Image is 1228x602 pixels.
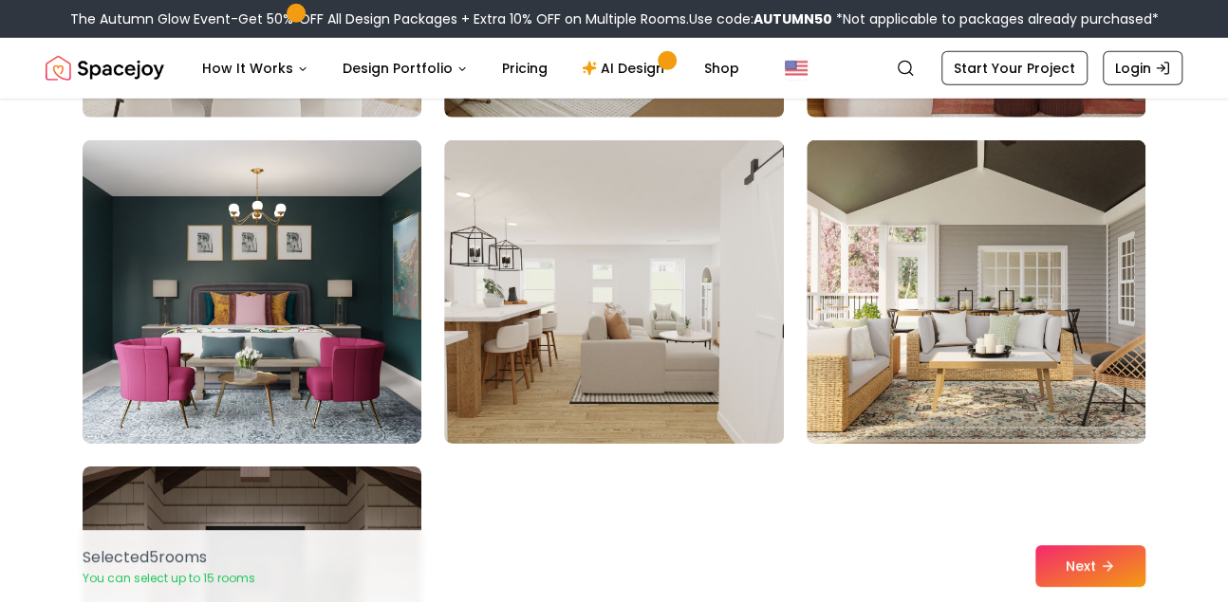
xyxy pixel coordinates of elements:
[1035,545,1145,587] button: Next
[754,9,832,28] b: AUTUMN50
[689,9,832,28] span: Use code:
[70,9,1159,28] div: The Autumn Glow Event-Get 50% OFF All Design Packages + Extra 10% OFF on Multiple Rooms.
[187,49,324,87] button: How It Works
[46,49,164,87] a: Spacejoy
[832,9,1159,28] span: *Not applicable to packages already purchased*
[487,49,563,87] a: Pricing
[83,571,255,586] p: You can select up to 15 rooms
[807,140,1145,444] img: Room room-99
[689,49,754,87] a: Shop
[327,49,483,87] button: Design Portfolio
[941,51,1088,85] a: Start Your Project
[83,140,421,444] img: Room room-97
[1103,51,1182,85] a: Login
[785,57,808,80] img: United States
[187,49,754,87] nav: Main
[567,49,685,87] a: AI Design
[46,49,164,87] img: Spacejoy Logo
[46,38,1182,99] nav: Global
[83,546,255,569] p: Selected 5 room s
[444,140,783,444] img: Room room-98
